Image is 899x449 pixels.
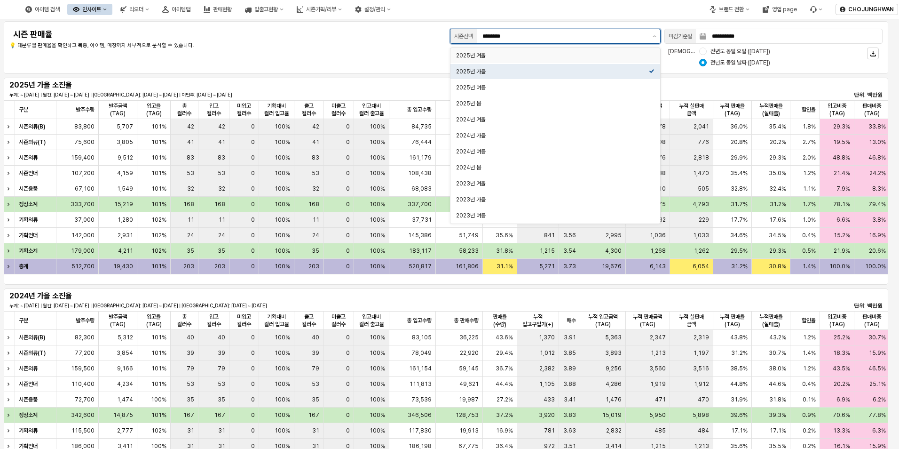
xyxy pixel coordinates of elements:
[731,154,748,161] span: 29.9%
[454,32,473,41] div: 시즌선택
[699,216,709,224] span: 229
[218,169,225,177] span: 53
[117,185,133,192] span: 1,549
[717,313,748,328] span: 누적 판매율(TAG)
[731,185,748,192] span: 32.8%
[346,232,350,239] span: 0
[456,148,649,155] div: 2024년 여름
[141,102,166,117] span: 입고율(TAG)
[4,119,16,134] div: Expand row
[650,263,666,270] span: 6,143
[19,232,38,239] strong: 기획언더
[834,169,850,177] span: 21.4%
[19,248,38,254] strong: 기획소계
[408,169,432,177] span: 108,438
[674,313,709,328] span: 누적 실판매 금액
[35,6,60,13] div: 아이템 검색
[346,216,350,224] span: 0
[218,247,225,255] span: 35
[327,313,350,328] span: 미출고 컬러수
[694,247,709,255] span: 1,262
[251,216,255,224] span: 0
[803,154,816,161] span: 2.0%
[4,377,16,392] div: Expand row
[868,123,886,130] span: 33.8%
[114,4,155,15] div: 리오더
[214,200,225,208] span: 168
[456,196,649,203] div: 2023년 가을
[74,123,95,130] span: 83,800
[731,247,748,255] span: 29.5%
[82,6,101,13] div: 인사이트
[4,212,16,227] div: Expand row
[312,232,319,239] span: 24
[251,200,255,208] span: 0
[834,247,850,255] span: 21.9%
[346,154,350,161] span: 0
[183,200,194,208] span: 168
[655,216,666,224] span: 232
[275,247,290,255] span: 100%
[174,102,194,117] span: 총 컬러수
[802,317,816,324] span: 할인율
[868,154,886,161] span: 46.8%
[731,216,748,224] span: 17.7%
[71,232,95,239] span: 142,000
[824,313,850,328] span: 입고비중(TAG)
[769,154,786,161] span: 29.3%
[563,232,576,239] span: 3.56
[496,247,513,255] span: 31.8%
[172,6,190,13] div: 아이템맵
[275,216,290,224] span: 100%
[669,32,692,41] div: 마감기준일
[71,154,95,161] span: 159,400
[772,6,797,13] div: 영업 page
[370,185,385,192] span: 100%
[251,185,255,192] span: 0
[756,313,786,328] span: 누적판매율(실매출)
[312,169,319,177] span: 53
[756,102,786,117] span: 누적판매율(실매출)
[769,232,786,239] span: 34.5%
[409,247,432,255] span: 183,117
[298,102,319,117] span: 출고 컬러수
[770,138,786,146] span: 20.2%
[75,185,95,192] span: 67,100
[9,42,373,50] p: 💡 대분류별 판매율을 확인하고 복종, 아이템, 매장까지 세부적으로 분석할 수 있습니다.
[769,247,786,255] span: 29.3%
[202,102,226,117] span: 입고 컬러수
[567,317,576,324] span: 배수
[487,313,513,328] span: 판매율(수량)
[9,80,155,90] h5: 2025년 가을 소진율
[456,164,649,171] div: 2024년 봄
[836,216,850,224] span: 6.6%
[19,170,38,176] strong: 시즌언더
[456,116,649,123] div: 2024년 겨울
[456,68,649,75] div: 2025년 가을
[869,138,886,146] span: 13.0%
[263,102,290,117] span: 기획대비 컬러 입고율
[71,263,95,270] span: 512,700
[456,84,649,91] div: 2025년 여름
[4,228,16,243] div: Expand row
[358,102,385,117] span: 입고대비 컬러 출고율
[346,247,350,255] span: 0
[719,6,744,13] div: 브랜드 전환
[9,91,591,98] p: 누계: ~ [DATE] | 월간: [DATE] ~ [DATE] | [GEOGRAPHIC_DATA]: [DATE] ~ [DATE] | 이번주: [DATE] ~ [DATE]
[630,313,666,328] span: 누적 판매금액(TAG)
[151,138,166,146] span: 101%
[833,154,850,161] span: 48.8%
[804,4,828,15] div: 버그 제보 및 기능 개선 요청
[151,154,166,161] span: 101%
[251,154,255,161] span: 0
[187,154,194,161] span: 83
[770,200,786,208] span: 31.2%
[769,263,786,270] span: 30.8%
[710,48,770,55] span: 전년도 동일 요일 ([DATE])
[4,150,16,165] div: Expand row
[731,200,748,208] span: 31.7%
[407,317,432,324] span: 총 입고수량
[4,330,16,345] div: Expand row
[275,232,290,239] span: 100%
[411,138,432,146] span: 76,444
